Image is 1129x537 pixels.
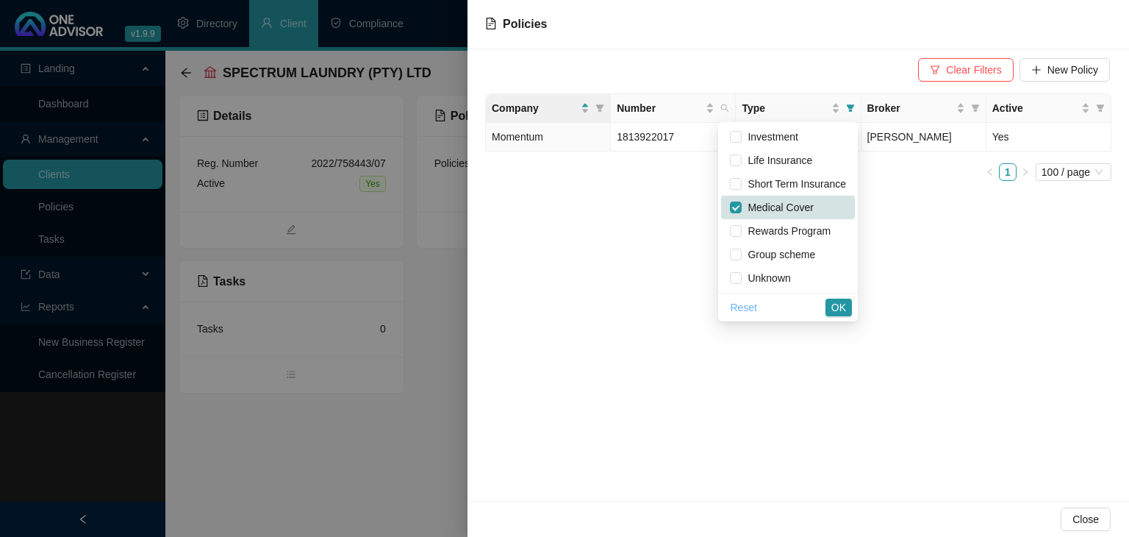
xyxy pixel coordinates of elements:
[992,100,1078,116] span: Active
[1042,164,1105,180] span: 100 / page
[724,299,763,316] button: Reset
[1093,97,1108,119] span: filter
[742,202,813,213] span: Medical Cover
[1021,168,1030,177] span: right
[736,94,861,123] th: Type
[981,163,999,181] li: Previous Page
[742,249,815,260] span: Group scheme
[1017,163,1034,181] li: Next Page
[742,154,812,166] span: Life Insurance
[717,97,732,119] span: search
[968,97,983,119] span: filter
[981,163,999,181] button: left
[742,225,831,237] span: Rewards Program
[742,272,790,284] span: Unknown
[846,104,855,113] span: filter
[843,97,858,119] span: filter
[617,100,703,116] span: Number
[1096,104,1105,113] span: filter
[1031,65,1042,75] span: plus
[971,104,980,113] span: filter
[492,131,543,143] span: Momentum
[730,299,757,316] span: Reset
[485,18,497,29] span: file-text
[742,100,828,116] span: Type
[930,65,940,75] span: filter
[503,18,547,30] span: Policies
[720,104,729,113] span: search
[986,94,1111,123] th: Active
[831,299,846,316] span: OK
[1072,511,1099,527] span: Close
[592,97,607,119] span: filter
[946,62,1001,78] span: Clear Filters
[861,94,986,123] th: Broker
[1036,163,1111,181] div: Page Size
[742,131,798,143] span: Investment
[617,131,674,143] span: 1813922017
[999,163,1017,181] li: 1
[986,168,994,177] span: left
[986,123,1111,152] td: Yes
[611,94,736,123] th: Number
[1017,163,1034,181] button: right
[1061,508,1111,531] button: Close
[825,299,852,316] button: OK
[867,131,952,143] span: [PERSON_NAME]
[918,58,1013,82] button: Clear Filters
[1047,62,1098,78] span: New Policy
[867,100,953,116] span: Broker
[1000,164,1016,180] a: 1
[1019,58,1110,82] button: New Policy
[595,104,604,113] span: filter
[742,178,846,190] span: Short Term Insurance
[492,100,578,116] span: Company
